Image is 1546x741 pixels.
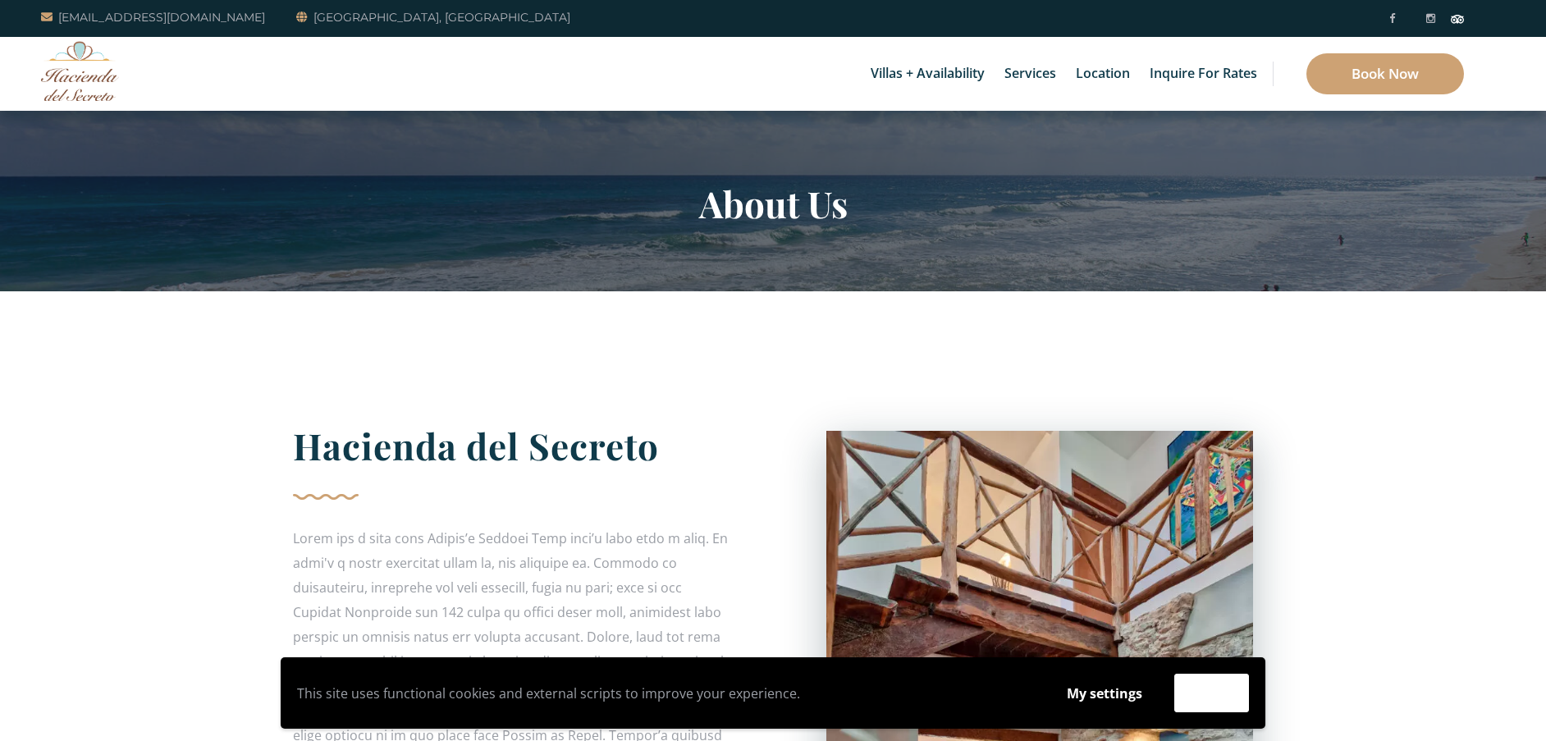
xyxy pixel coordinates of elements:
[1174,674,1249,712] button: Accept
[862,37,993,111] a: Villas + Availability
[1141,37,1265,111] a: Inquire for Rates
[1306,53,1464,94] a: Book Now
[41,41,119,101] img: Awesome Logo
[1451,15,1464,23] img: Tripadvisor_logomark.svg
[296,7,570,27] a: [GEOGRAPHIC_DATA], [GEOGRAPHIC_DATA]
[1068,37,1138,111] a: Location
[1051,675,1158,712] button: My settings
[293,423,728,500] h2: Hacienda del Secreto
[996,37,1064,111] a: Services
[1211,403,1212,404] img: Awesome Image
[41,7,265,27] a: [EMAIL_ADDRESS][DOMAIN_NAME]
[293,182,1253,225] h2: About Us
[297,681,1035,706] p: This site uses functional cookies and external scripts to improve your experience.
